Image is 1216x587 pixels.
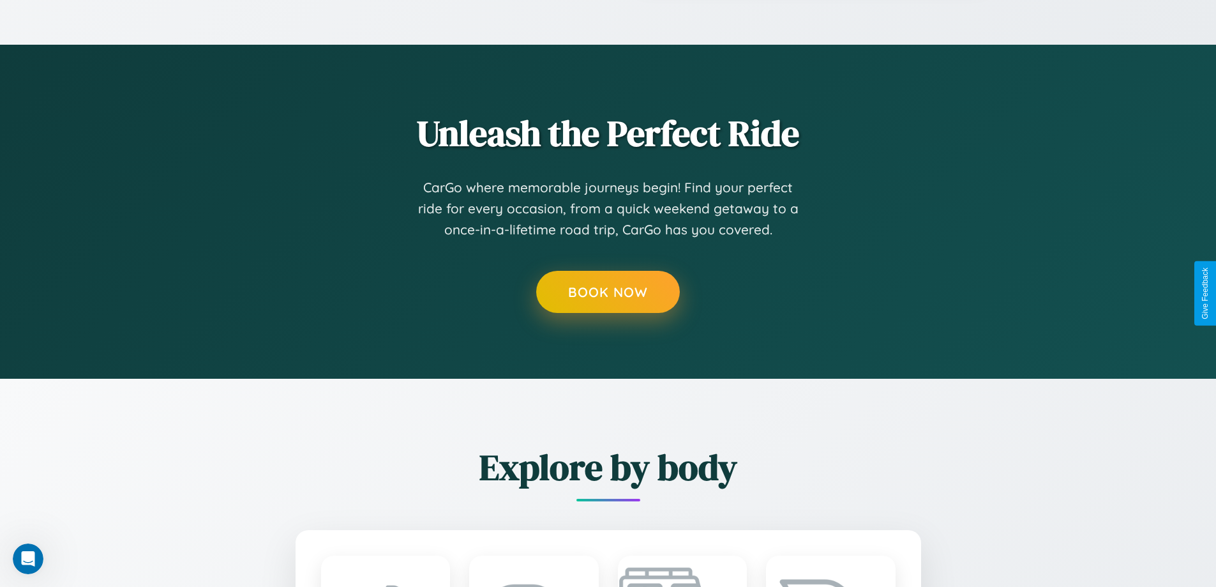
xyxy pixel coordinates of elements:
[13,544,43,574] iframe: Intercom live chat
[536,271,680,313] button: Book Now
[417,177,800,241] p: CarGo where memorable journeys begin! Find your perfect ride for every occasion, from a quick wee...
[225,109,991,158] h2: Unleash the Perfect Ride
[225,443,991,492] h2: Explore by body
[1201,268,1210,319] div: Give Feedback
